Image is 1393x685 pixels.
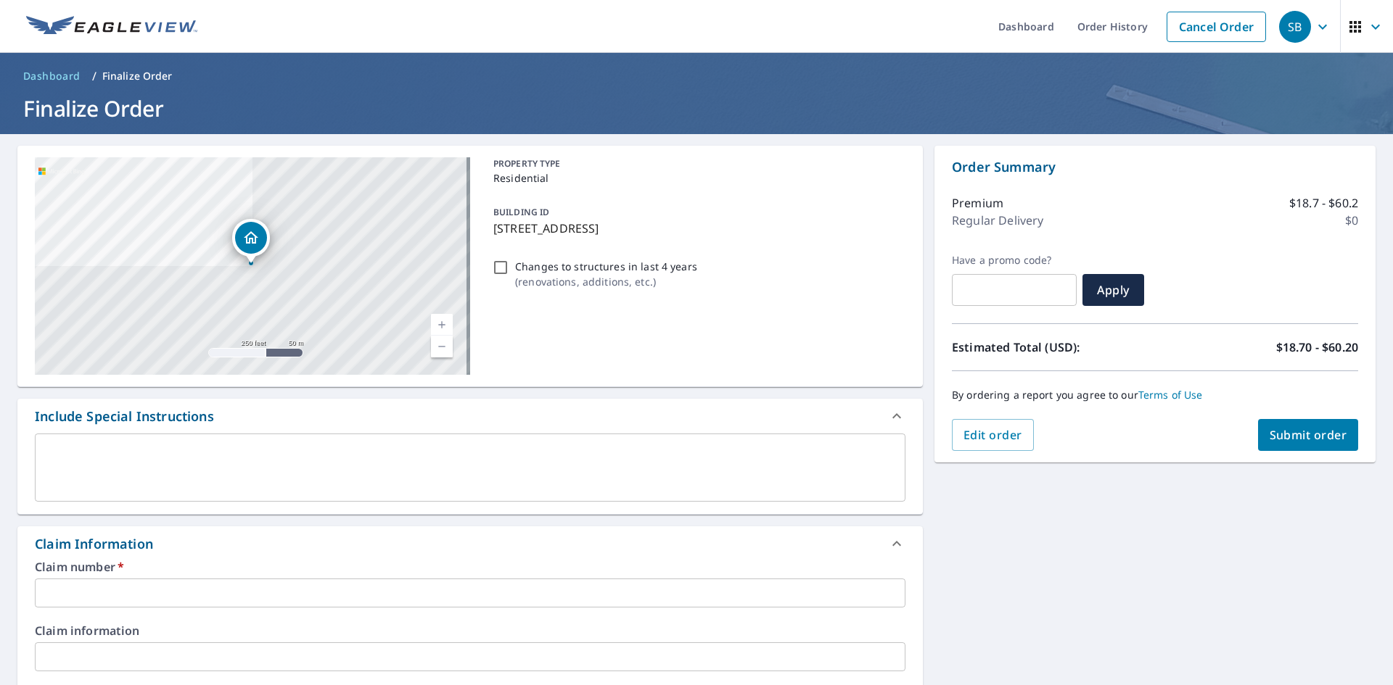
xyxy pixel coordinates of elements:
p: Finalize Order [102,69,173,83]
a: Dashboard [17,65,86,88]
h1: Finalize Order [17,94,1376,123]
p: By ordering a report you agree to our [952,389,1358,402]
p: Regular Delivery [952,212,1043,229]
p: [STREET_ADDRESS] [493,220,900,237]
span: Apply [1094,282,1133,298]
div: Claim Information [35,534,153,554]
a: Current Level 17, Zoom In [431,314,453,336]
p: $0 [1345,212,1358,229]
div: SB [1279,11,1311,43]
p: Changes to structures in last 4 years [515,259,697,274]
div: Dropped pin, building 1, Residential property, 363 River Walk Dr Dawsonville, GA 30534 [232,219,270,264]
p: BUILDING ID [493,206,549,218]
label: Have a promo code? [952,254,1077,267]
img: EV Logo [26,16,197,38]
p: ( renovations, additions, etc. ) [515,274,697,289]
p: $18.70 - $60.20 [1276,339,1358,356]
div: Claim Information [17,526,923,561]
p: Estimated Total (USD): [952,339,1155,356]
button: Edit order [952,419,1034,451]
p: $18.7 - $60.2 [1289,194,1358,212]
p: Residential [493,170,900,186]
label: Claim information [35,625,905,636]
a: Terms of Use [1138,388,1203,402]
nav: breadcrumb [17,65,1376,88]
p: Order Summary [952,157,1358,177]
p: Premium [952,194,1003,212]
li: / [92,67,96,85]
a: Current Level 17, Zoom Out [431,336,453,357]
label: Claim number [35,561,905,573]
button: Apply [1082,274,1144,306]
a: Cancel Order [1167,12,1266,42]
p: PROPERTY TYPE [493,157,900,170]
span: Dashboard [23,69,81,83]
div: Include Special Instructions [35,407,214,426]
span: Submit order [1270,427,1347,443]
div: Include Special Instructions [17,399,923,433]
button: Submit order [1258,419,1359,451]
span: Edit order [963,427,1022,443]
